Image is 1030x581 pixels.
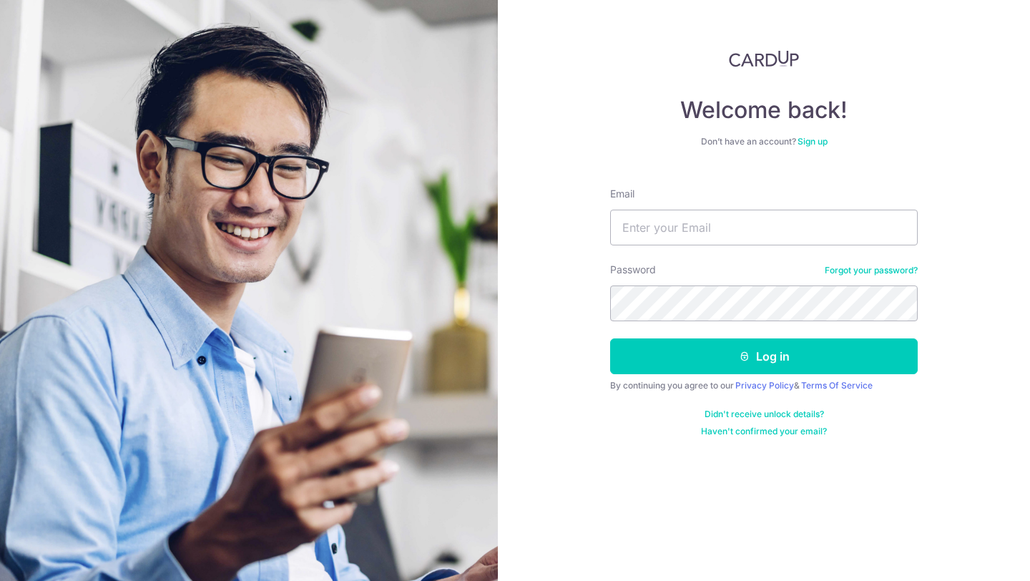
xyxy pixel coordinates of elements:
[610,380,918,391] div: By continuing you agree to our &
[610,136,918,147] div: Don’t have an account?
[610,210,918,245] input: Enter your Email
[729,50,799,67] img: CardUp Logo
[705,409,824,420] a: Didn't receive unlock details?
[701,426,827,437] a: Haven't confirmed your email?
[798,136,828,147] a: Sign up
[801,380,873,391] a: Terms Of Service
[610,338,918,374] button: Log in
[610,96,918,125] h4: Welcome back!
[610,187,634,201] label: Email
[610,263,656,277] label: Password
[735,380,794,391] a: Privacy Policy
[825,265,918,276] a: Forgot your password?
